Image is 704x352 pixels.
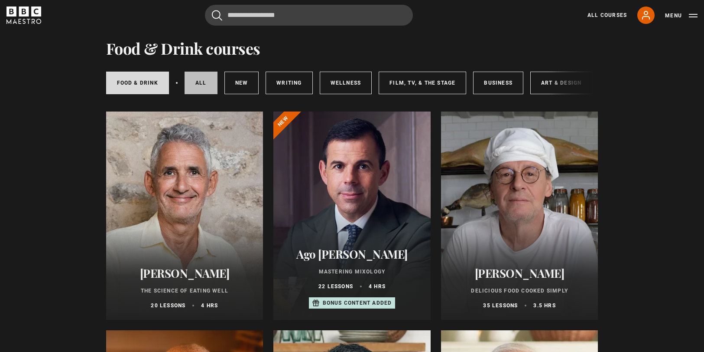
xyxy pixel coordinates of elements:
p: 20 lessons [151,302,185,309]
h1: Food & Drink courses [106,39,260,57]
p: Delicious Food Cooked Simply [451,287,588,295]
a: [PERSON_NAME] The Science of Eating Well 20 lessons 4 hrs [106,112,263,320]
h2: Ago [PERSON_NAME] [284,247,420,261]
p: 3.5 hrs [533,302,555,309]
a: All Courses [587,11,627,19]
a: Writing [266,72,312,94]
input: Search [205,5,413,26]
p: Mastering Mixology [284,268,420,276]
a: All [185,72,217,94]
p: 35 lessons [483,302,518,309]
p: 4 hrs [201,302,218,309]
button: Submit the search query [212,10,222,21]
a: Business [473,72,523,94]
p: The Science of Eating Well [117,287,253,295]
p: 22 lessons [318,283,353,290]
a: Art & Design [530,72,592,94]
h2: [PERSON_NAME] [451,266,588,280]
button: Toggle navigation [665,11,698,20]
p: 4 hrs [369,283,386,290]
a: [PERSON_NAME] Delicious Food Cooked Simply 35 lessons 3.5 hrs [441,112,598,320]
a: New [224,72,259,94]
a: Food & Drink [106,72,169,94]
a: Ago [PERSON_NAME] Mastering Mixology 22 lessons 4 hrs Bonus content added New [273,112,431,320]
h2: [PERSON_NAME] [117,266,253,280]
a: Film, TV, & The Stage [379,72,466,94]
svg: BBC Maestro [6,7,41,24]
p: Bonus content added [323,299,392,307]
a: Wellness [320,72,372,94]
